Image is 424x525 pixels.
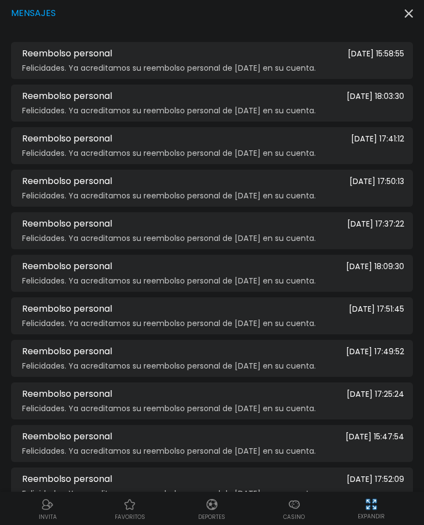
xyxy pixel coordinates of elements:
p: EXPANDIR [358,512,385,521]
p: Deportes [198,513,225,521]
span: [DATE] 18:03:30 [347,92,404,101]
span: Reembolso personal [22,261,112,271]
span: Reembolso personal [22,219,112,229]
img: hide [364,497,378,511]
span: [DATE] 17:25:24 [347,390,404,398]
span: [DATE] 17:37:22 [347,220,404,228]
span: [DATE] 15:47:54 [346,433,404,441]
span: Felicidades. Ya acreditamos su reembolso personal de [DATE] en su cuenta. [22,277,316,285]
span: Felicidades. Ya acreditamos su reembolso personal de [DATE] en su cuenta. [22,447,316,455]
p: favoritos [115,513,145,521]
span: Felicidades. Ya acreditamos su reembolso personal de [DATE] en su cuenta. [22,234,316,243]
a: DeportesDeportesDeportes [171,496,253,521]
span: Felicidades. Ya acreditamos su reembolso personal de [DATE] en su cuenta. [22,405,316,413]
span: [DATE] 17:52:09 [347,475,404,484]
span: Felicidades. Ya acreditamos su reembolso personal de [DATE] en su cuenta. [22,362,316,370]
img: Referral [41,498,54,511]
span: Reembolso personal [22,49,112,59]
img: Casino Favoritos [123,498,136,511]
div: Mensajes [11,7,413,20]
a: Casino FavoritosCasino Favoritosfavoritos [89,496,171,521]
span: [DATE] 18:09:30 [346,262,404,271]
span: [DATE] 15:58:55 [348,50,404,58]
span: Reembolso personal [22,304,112,314]
span: Felicidades. Ya acreditamos su reembolso personal de [DATE] en su cuenta. [22,192,316,200]
span: [DATE] 17:51:45 [349,305,404,313]
span: [DATE] 17:41:12 [351,135,404,143]
span: Felicidades. Ya acreditamos su reembolso personal de [DATE] en su cuenta. [22,319,316,328]
a: CasinoCasinoCasino [253,496,335,521]
span: Felicidades. Ya acreditamos su reembolso personal de [DATE] en su cuenta. [22,107,316,115]
p: Casino [283,513,305,521]
span: Reembolso personal [22,91,112,101]
span: Reembolso personal [22,347,112,356]
span: Felicidades. Ya acreditamos su reembolso personal de [DATE] en su cuenta. [22,149,316,158]
span: Felicidades. Ya acreditamos su reembolso personal de [DATE] en su cuenta. [22,64,316,72]
img: Deportes [205,498,219,511]
a: ReferralReferralINVITA [7,496,89,521]
span: Reembolso personal [22,474,112,484]
img: Casino [288,498,301,511]
span: Felicidades. Ya acreditamos su reembolso personal de [DATE] en su cuenta. [22,490,316,498]
span: Reembolso personal [22,432,112,442]
p: INVITA [39,513,57,521]
span: Reembolso personal [22,389,112,399]
span: Reembolso personal [22,176,112,186]
span: Reembolso personal [22,134,112,144]
span: [DATE] 17:50:13 [349,177,404,186]
span: [DATE] 17:49:52 [346,348,404,356]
